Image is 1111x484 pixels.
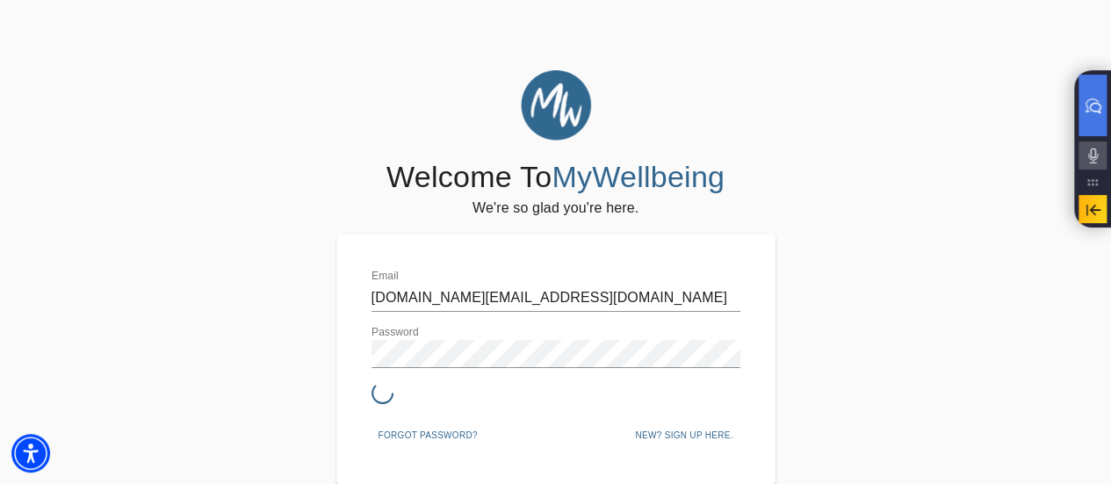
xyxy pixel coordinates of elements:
[379,428,478,444] span: Forgot password?
[11,434,50,473] div: Accessibility Menu
[372,423,485,449] button: Forgot password?
[521,70,591,141] img: MyWellbeing
[386,159,725,196] h4: Welcome To
[635,428,732,444] span: New? Sign up here.
[552,160,725,193] span: MyWellbeing
[372,271,399,282] label: Email
[372,328,419,338] label: Password
[372,427,485,441] a: Forgot password?
[628,423,739,449] button: New? Sign up here.
[473,196,638,220] h6: We're so glad you're here.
